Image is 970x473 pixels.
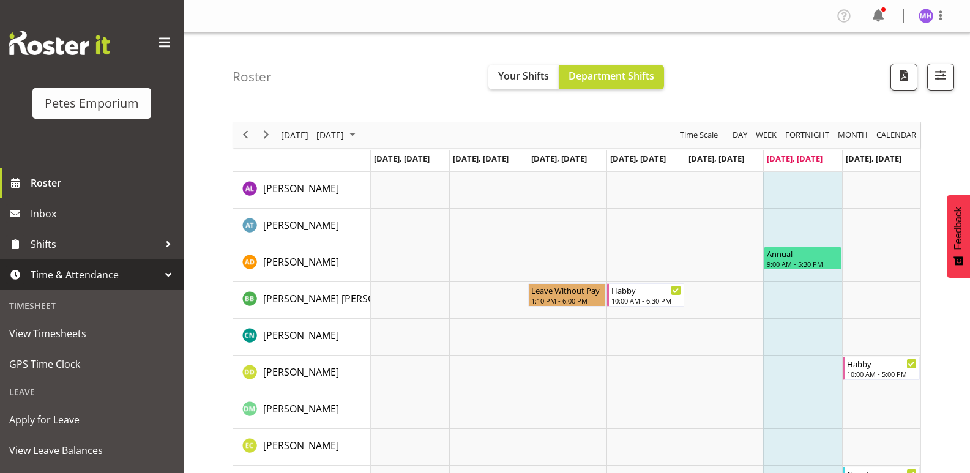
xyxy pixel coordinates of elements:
div: Beena Beena"s event - Leave Without Pay Begin From Wednesday, August 20, 2025 at 1:10:00 PM GMT+1... [528,283,605,307]
div: 10:00 AM - 6:30 PM [611,296,681,305]
div: Annual [767,247,838,259]
button: Next [258,127,275,143]
button: Your Shifts [488,65,559,89]
div: 10:00 AM - 5:00 PM [847,369,917,379]
td: Danielle Donselaar resource [233,356,371,392]
span: [DATE], [DATE] [846,153,901,164]
a: View Timesheets [3,318,181,349]
button: August 2025 [279,127,361,143]
div: Timesheet [3,293,181,318]
a: [PERSON_NAME] [263,438,339,453]
td: David McAuley resource [233,392,371,429]
td: Emma Croft resource [233,429,371,466]
a: [PERSON_NAME] [PERSON_NAME] [263,291,417,306]
button: Department Shifts [559,65,664,89]
div: next period [256,122,277,148]
span: Your Shifts [498,69,549,83]
div: Habby [611,284,681,296]
div: Beena Beena"s event - Habby Begin From Thursday, August 21, 2025 at 10:00:00 AM GMT+12:00 Ends At... [607,283,684,307]
td: Alex-Micheal Taniwha resource [233,209,371,245]
td: Christine Neville resource [233,319,371,356]
span: Department Shifts [569,69,654,83]
span: Apply for Leave [9,411,174,429]
button: Timeline Week [754,127,779,143]
button: Feedback - Show survey [947,195,970,278]
a: [PERSON_NAME] [263,218,339,233]
td: Abigail Lane resource [233,172,371,209]
div: Leave Without Pay [531,284,602,296]
span: [DATE], [DATE] [767,153,823,164]
div: Leave [3,379,181,404]
span: View Timesheets [9,324,174,343]
a: [PERSON_NAME] [263,181,339,196]
div: 9:00 AM - 5:30 PM [767,259,838,269]
span: View Leave Balances [9,441,174,460]
span: [DATE], [DATE] [374,153,430,164]
button: Timeline Month [836,127,870,143]
span: [DATE], [DATE] [453,153,509,164]
span: Fortnight [784,127,830,143]
a: View Leave Balances [3,435,181,466]
a: [PERSON_NAME] [263,401,339,416]
a: Apply for Leave [3,404,181,435]
div: Habby [847,357,917,370]
span: Feedback [953,207,964,250]
a: GPS Time Clock [3,349,181,379]
button: Previous [237,127,254,143]
span: Month [837,127,869,143]
div: Amelia Denz"s event - Annual Begin From Saturday, August 23, 2025 at 9:00:00 AM GMT+12:00 Ends At... [764,247,841,270]
div: Petes Emporium [45,94,139,113]
button: Month [875,127,919,143]
span: Shifts [31,235,159,253]
span: [DATE], [DATE] [688,153,744,164]
span: GPS Time Clock [9,355,174,373]
a: [PERSON_NAME] [263,365,339,379]
button: Download a PDF of the roster according to the set date range. [890,64,917,91]
a: [PERSON_NAME] [263,328,339,343]
span: Time & Attendance [31,266,159,284]
span: Day [731,127,748,143]
a: [PERSON_NAME] [263,255,339,269]
h4: Roster [233,70,272,84]
button: Filter Shifts [927,64,954,91]
span: [PERSON_NAME] [PERSON_NAME] [263,292,417,305]
span: [DATE], [DATE] [610,153,666,164]
span: [DATE] - [DATE] [280,127,345,143]
button: Fortnight [783,127,832,143]
button: Timeline Day [731,127,750,143]
span: Time Scale [679,127,719,143]
span: [DATE], [DATE] [531,153,587,164]
img: mackenzie-halford4471.jpg [919,9,933,23]
span: calendar [875,127,917,143]
span: Inbox [31,204,177,223]
td: Beena Beena resource [233,282,371,319]
div: previous period [235,122,256,148]
span: [PERSON_NAME] [263,329,339,342]
span: [PERSON_NAME] [263,218,339,232]
td: Amelia Denz resource [233,245,371,282]
button: Time Scale [678,127,720,143]
span: [PERSON_NAME] [263,439,339,452]
div: 1:10 PM - 6:00 PM [531,296,602,305]
span: Week [755,127,778,143]
div: August 18 - 24, 2025 [277,122,363,148]
div: Danielle Donselaar"s event - Habby Begin From Sunday, August 24, 2025 at 10:00:00 AM GMT+12:00 En... [843,357,920,380]
span: [PERSON_NAME] [263,182,339,195]
span: Roster [31,174,177,192]
img: Rosterit website logo [9,31,110,55]
span: [PERSON_NAME] [263,365,339,379]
